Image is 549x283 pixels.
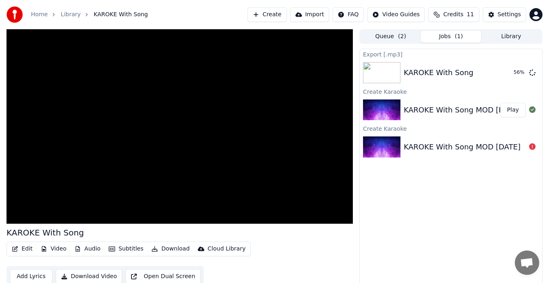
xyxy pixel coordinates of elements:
div: Create Karaoke [360,123,542,133]
span: Credits [443,11,463,19]
button: Video [37,243,70,255]
span: KAROKE With Song [94,11,148,19]
button: Subtitles [105,243,147,255]
div: KAROKE With Song MOD [DATE] [404,141,521,153]
button: Video Guides [367,7,425,22]
a: Home [31,11,48,19]
div: Settings [498,11,521,19]
span: ( 2 ) [398,32,406,41]
button: Library [481,31,541,43]
a: Open chat [515,251,539,275]
button: Create [247,7,287,22]
div: KAROKE With Song MOD [DATE] [404,104,521,116]
button: Edit [9,243,36,255]
button: Import [290,7,329,22]
div: Create Karaoke [360,86,542,96]
div: 56 % [514,69,526,76]
button: Queue [361,31,421,43]
button: Credits11 [428,7,479,22]
button: FAQ [332,7,364,22]
div: KAROKE With Song [7,227,84,238]
a: Library [61,11,81,19]
div: Cloud Library [208,245,245,253]
div: Export [.mp3] [360,49,542,59]
div: KAROKE With Song [404,67,473,78]
button: Play [500,103,526,117]
button: Settings [483,7,526,22]
nav: breadcrumb [31,11,148,19]
button: Jobs [421,31,481,43]
span: 11 [467,11,474,19]
button: Download [148,243,193,255]
span: ( 1 ) [455,32,463,41]
img: youka [7,6,23,23]
button: Audio [71,243,104,255]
